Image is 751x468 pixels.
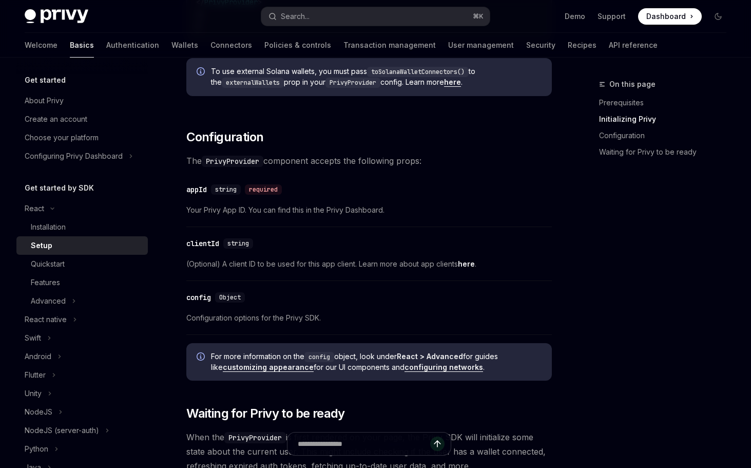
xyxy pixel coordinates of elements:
[31,221,66,233] div: Installation
[16,255,148,273] a: Quickstart
[25,182,94,194] h5: Get started by SDK
[444,78,461,87] a: here
[16,273,148,292] a: Features
[16,128,148,147] a: Choose your platform
[599,127,735,144] a: Configuration
[367,67,469,77] code: toSolanaWalletConnectors()
[304,352,334,362] code: config
[223,363,314,372] a: customizing appearance
[186,154,552,168] span: The component accepts the following props:
[186,184,207,195] div: appId
[171,33,198,58] a: Wallets
[599,144,735,160] a: Waiting for Privy to be ready
[430,437,445,451] button: Send message
[25,33,57,58] a: Welcome
[186,292,211,303] div: config
[261,7,490,26] button: Open search
[70,33,94,58] a: Basics
[16,366,148,384] button: Toggle Flutter section
[609,78,656,90] span: On this page
[281,10,310,23] div: Search...
[16,347,148,366] button: Toggle Android section
[186,129,263,145] span: Configuration
[16,91,148,110] a: About Privy
[598,11,626,22] a: Support
[186,258,552,270] span: (Optional) A client ID to be used for this app client. Learn more about app clients .
[25,313,67,326] div: React native
[186,204,552,216] span: Your Privy App ID. You can find this in the Privy Dashboard.
[458,259,475,269] a: here
[25,332,41,344] div: Swift
[16,110,148,128] a: Create an account
[599,111,735,127] a: Initializing Privy
[219,293,241,302] span: Object
[245,184,282,195] div: required
[25,9,88,24] img: dark logo
[222,78,284,88] code: externalWallets
[31,276,60,289] div: Features
[211,66,542,88] span: To use external Solana wallets, you must pass to the prop in your config. Learn more .
[473,12,484,21] span: ⌘ K
[215,185,237,194] span: string
[16,218,148,236] a: Installation
[31,295,66,307] div: Advanced
[710,8,726,25] button: Toggle dark mode
[197,67,207,78] svg: Info
[31,239,52,252] div: Setup
[25,424,99,437] div: NodeJS (server-auth)
[25,150,123,162] div: Configuring Privy Dashboard
[16,292,148,310] button: Toggle Advanced section
[186,405,345,422] span: Waiting for Privy to be ready
[405,363,483,372] a: configuring networks
[25,387,42,400] div: Unity
[25,74,66,86] h5: Get started
[202,156,263,167] code: PrivyProvider
[25,202,44,215] div: React
[106,33,159,58] a: Authentication
[16,236,148,255] a: Setup
[609,33,658,58] a: API reference
[186,238,219,249] div: clientId
[16,199,148,218] button: Toggle React section
[197,352,207,363] svg: Info
[638,8,702,25] a: Dashboard
[646,11,686,22] span: Dashboard
[186,312,552,324] span: Configuration options for the Privy SDK.
[565,11,585,22] a: Demo
[227,239,249,248] span: string
[16,147,148,165] button: Toggle Configuring Privy Dashboard section
[298,433,430,455] input: Ask a question...
[568,33,596,58] a: Recipes
[210,33,252,58] a: Connectors
[25,406,52,418] div: NodeJS
[397,352,463,361] strong: React > Advanced
[599,95,735,111] a: Prerequisites
[16,440,148,458] button: Toggle Python section
[211,351,542,372] span: For more information on the object, look under for guides like for our UI components and .
[16,329,148,347] button: Toggle Swift section
[31,258,65,270] div: Quickstart
[25,369,46,381] div: Flutter
[325,78,380,88] code: PrivyProvider
[25,132,99,144] div: Choose your platform
[526,33,555,58] a: Security
[25,95,64,107] div: About Privy
[25,350,51,363] div: Android
[16,384,148,403] button: Toggle Unity section
[16,421,148,440] button: Toggle NodeJS (server-auth) section
[16,403,148,421] button: Toggle NodeJS section
[25,113,87,125] div: Create an account
[448,33,514,58] a: User management
[16,310,148,329] button: Toggle React native section
[343,33,436,58] a: Transaction management
[264,33,331,58] a: Policies & controls
[25,443,48,455] div: Python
